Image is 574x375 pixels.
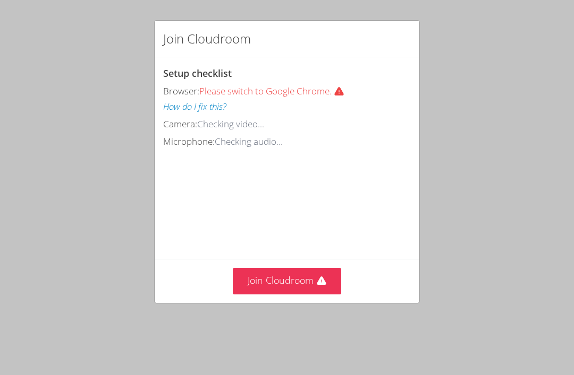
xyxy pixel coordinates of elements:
span: Browser: [163,85,199,97]
span: Setup checklist [163,67,232,80]
span: Checking video... [197,118,264,130]
button: How do I fix this? [163,99,226,115]
button: Join Cloudroom [233,268,342,294]
span: Please switch to Google Chrome. [199,85,349,97]
span: Camera: [163,118,197,130]
h2: Join Cloudroom [163,29,251,48]
span: Microphone: [163,135,215,147]
span: Checking audio... [215,135,283,147]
